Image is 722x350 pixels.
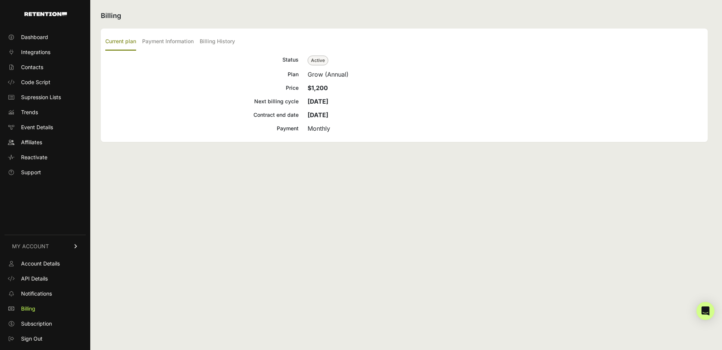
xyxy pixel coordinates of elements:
a: Subscription [5,318,86,330]
span: API Details [21,275,48,282]
span: Support [21,169,41,176]
a: Reactivate [5,151,86,163]
span: Dashboard [21,33,48,41]
div: Payment [105,124,299,133]
label: Billing History [200,33,235,51]
a: Affiliates [5,136,86,148]
label: Current plan [105,33,136,51]
a: API Details [5,273,86,285]
span: MY ACCOUNT [12,243,49,250]
a: Supression Lists [5,91,86,103]
a: Contacts [5,61,86,73]
a: Code Script [5,76,86,88]
span: Subscription [21,320,52,327]
span: Notifications [21,290,52,297]
a: Event Details [5,121,86,133]
span: Account Details [21,260,60,267]
span: Event Details [21,124,53,131]
a: Dashboard [5,31,86,43]
a: Integrations [5,46,86,58]
strong: $1,200 [308,84,328,92]
a: Support [5,166,86,178]
span: Active [308,56,328,65]
span: Billing [21,305,35,312]
div: Grow (Annual) [308,70,703,79]
div: Price [105,83,299,92]
span: Trends [21,109,38,116]
img: Retention.com [24,12,67,16]
a: Billing [5,303,86,315]
a: Trends [5,106,86,118]
span: Contacts [21,63,43,71]
span: Supression Lists [21,94,61,101]
span: Code Script [21,78,50,86]
span: Integrations [21,48,50,56]
span: Affiliates [21,139,42,146]
div: Status [105,55,299,65]
div: Plan [105,70,299,79]
div: Open Intercom Messenger [696,302,714,320]
a: Notifications [5,288,86,300]
strong: [DATE] [308,98,328,105]
div: Next billing cycle [105,97,299,106]
a: Account Details [5,258,86,270]
label: Payment Information [142,33,194,51]
h2: Billing [101,11,708,21]
a: MY ACCOUNT [5,235,86,258]
span: Reactivate [21,154,47,161]
a: Sign Out [5,333,86,345]
div: Monthly [308,124,703,133]
strong: [DATE] [308,111,328,119]
div: Contract end date [105,110,299,119]
span: Sign Out [21,335,42,342]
